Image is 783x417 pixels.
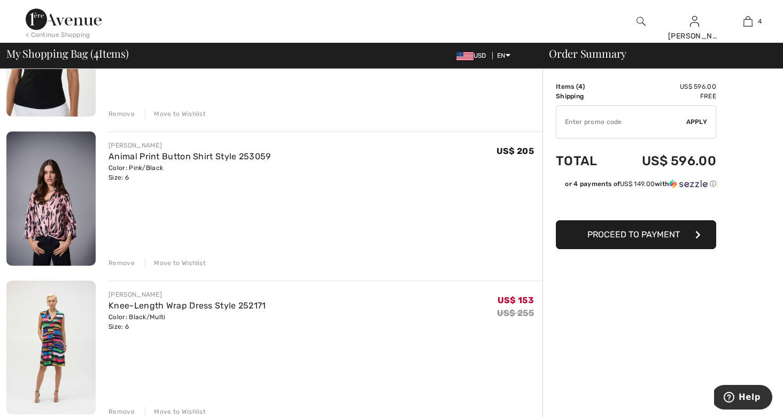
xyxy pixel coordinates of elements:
[6,132,96,266] img: Animal Print Button Shirt Style 253059
[6,48,129,59] span: My Shopping Bag ( Items)
[587,229,680,240] span: Proceed to Payment
[556,106,686,138] input: Promo code
[690,15,699,28] img: My Info
[613,82,716,91] td: US$ 596.00
[108,163,270,182] div: Color: Pink/Black Size: 6
[108,141,270,150] div: [PERSON_NAME]
[108,258,135,268] div: Remove
[556,91,613,101] td: Shipping
[690,16,699,26] a: Sign In
[108,300,266,311] a: Knee-Length Wrap Dress Style 252171
[94,45,99,59] span: 4
[536,48,777,59] div: Order Summary
[613,91,716,101] td: Free
[743,15,753,28] img: My Bag
[497,52,510,59] span: EN
[108,290,266,299] div: [PERSON_NAME]
[578,83,583,90] span: 4
[556,220,716,249] button: Proceed to Payment
[456,52,474,60] img: US Dollar
[108,151,270,161] a: Animal Print Button Shirt Style 253059
[26,9,102,30] img: 1ère Avenue
[669,179,708,189] img: Sezzle
[686,117,708,127] span: Apply
[145,407,206,416] div: Move to Wishlist
[565,179,716,189] div: or 4 payments of with
[497,308,534,318] s: US$ 255
[498,295,534,305] span: US$ 153
[620,180,655,188] span: US$ 149.00
[26,30,90,40] div: < Continue Shopping
[758,17,762,26] span: 4
[556,82,613,91] td: Items ( )
[108,109,135,119] div: Remove
[637,15,646,28] img: search the website
[6,281,96,414] img: Knee-Length Wrap Dress Style 252171
[556,179,716,192] div: or 4 payments ofUS$ 149.00withSezzle Click to learn more about Sezzle
[108,312,266,331] div: Color: Black/Multi Size: 6
[714,385,772,412] iframe: Opens a widget where you can find more information
[145,258,206,268] div: Move to Wishlist
[497,146,534,156] span: US$ 205
[145,109,206,119] div: Move to Wishlist
[456,52,491,59] span: USD
[556,143,613,179] td: Total
[668,30,720,42] div: [PERSON_NAME]
[556,192,716,217] iframe: PayPal-paypal
[722,15,774,28] a: 4
[108,407,135,416] div: Remove
[613,143,716,179] td: US$ 596.00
